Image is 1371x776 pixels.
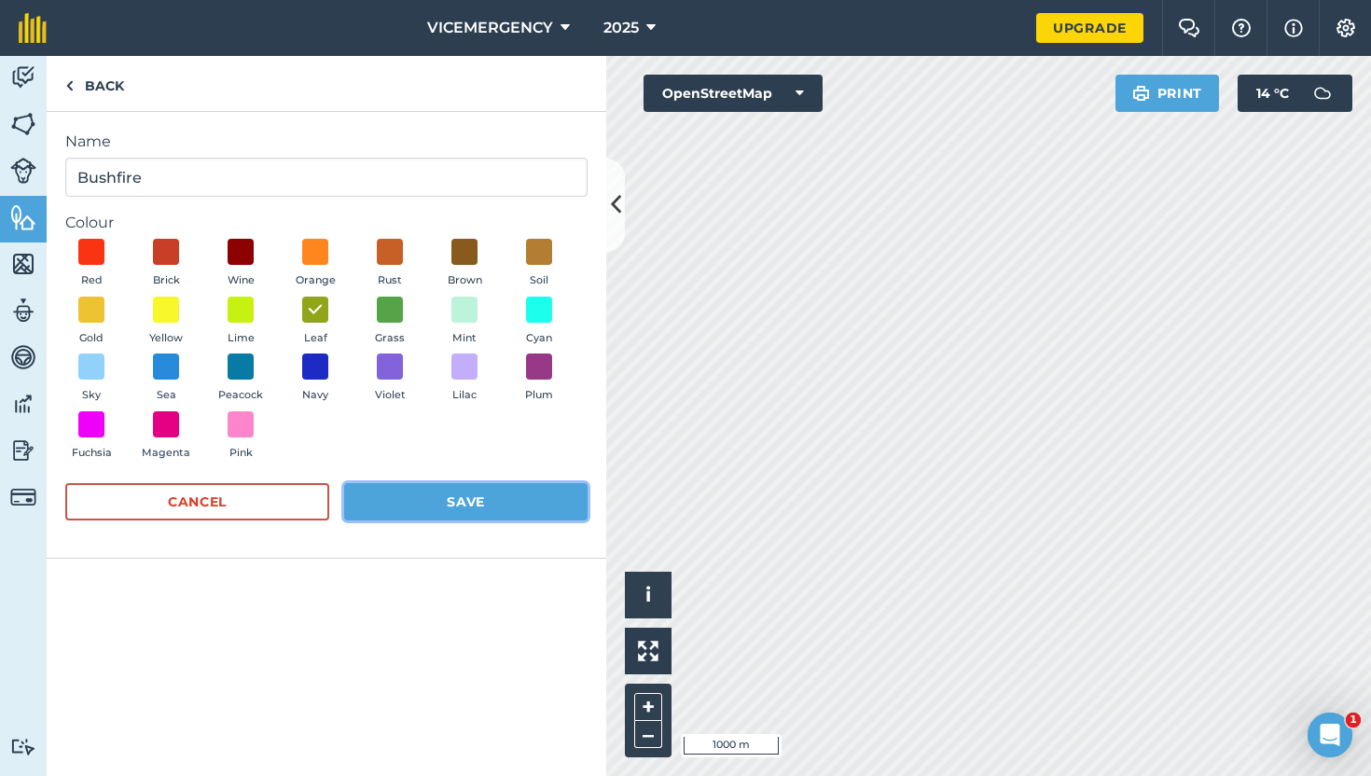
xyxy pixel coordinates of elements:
button: Orange [289,239,341,289]
img: fieldmargin Logo [19,13,47,43]
img: svg+xml;base64,PD94bWwgdmVyc2lvbj0iMS4wIiBlbmNvZGluZz0idXRmLTgiPz4KPCEtLSBHZW5lcmF0b3I6IEFkb2JlIE... [10,738,36,755]
button: Cancel [65,483,329,520]
span: Grass [375,330,405,347]
span: Brick [153,272,180,289]
img: svg+xml;base64,PD94bWwgdmVyc2lvbj0iMS4wIiBlbmNvZGluZz0idXRmLTgiPz4KPCEtLSBHZW5lcmF0b3I6IEFkb2JlIE... [1304,75,1341,112]
button: Peacock [215,353,267,404]
img: svg+xml;base64,PHN2ZyB4bWxucz0iaHR0cDovL3d3dy53My5vcmcvMjAwMC9zdmciIHdpZHRoPSIxOSIgaGVpZ2h0PSIyNC... [1132,82,1150,104]
a: Upgrade [1036,13,1143,43]
button: Cyan [513,297,565,347]
button: Mint [438,297,491,347]
img: svg+xml;base64,PD94bWwgdmVyc2lvbj0iMS4wIiBlbmNvZGluZz0idXRmLTgiPz4KPCEtLSBHZW5lcmF0b3I6IEFkb2JlIE... [10,343,36,371]
button: + [634,693,662,721]
img: Two speech bubbles overlapping with the left bubble in the forefront [1178,19,1200,37]
span: Orange [296,272,336,289]
button: 14 °C [1238,75,1352,112]
img: svg+xml;base64,PHN2ZyB4bWxucz0iaHR0cDovL3d3dy53My5vcmcvMjAwMC9zdmciIHdpZHRoPSI1NiIgaGVpZ2h0PSI2MC... [10,110,36,138]
button: Violet [364,353,416,404]
span: i [645,583,651,606]
label: Colour [65,212,588,234]
button: Sea [140,353,192,404]
button: Plum [513,353,565,404]
img: svg+xml;base64,PHN2ZyB4bWxucz0iaHR0cDovL3d3dy53My5vcmcvMjAwMC9zdmciIHdpZHRoPSI5IiBoZWlnaHQ9IjI0Ii... [65,75,74,97]
span: Violet [375,387,406,404]
a: Back [47,56,143,111]
img: svg+xml;base64,PHN2ZyB4bWxucz0iaHR0cDovL3d3dy53My5vcmcvMjAwMC9zdmciIHdpZHRoPSIxNyIgaGVpZ2h0PSIxNy... [1284,17,1303,39]
span: Soil [530,272,548,289]
span: Mint [452,330,477,347]
span: Lime [228,330,255,347]
label: Name [65,131,588,153]
img: svg+xml;base64,PD94bWwgdmVyc2lvbj0iMS4wIiBlbmNvZGluZz0idXRmLTgiPz4KPCEtLSBHZW5lcmF0b3I6IEFkb2JlIE... [10,158,36,184]
span: Navy [302,387,328,404]
button: Navy [289,353,341,404]
img: svg+xml;base64,PD94bWwgdmVyc2lvbj0iMS4wIiBlbmNvZGluZz0idXRmLTgiPz4KPCEtLSBHZW5lcmF0b3I6IEFkb2JlIE... [10,390,36,418]
img: svg+xml;base64,PD94bWwgdmVyc2lvbj0iMS4wIiBlbmNvZGluZz0idXRmLTgiPz4KPCEtLSBHZW5lcmF0b3I6IEFkb2JlIE... [10,297,36,325]
span: Red [81,272,103,289]
img: svg+xml;base64,PHN2ZyB4bWxucz0iaHR0cDovL3d3dy53My5vcmcvMjAwMC9zdmciIHdpZHRoPSIxOCIgaGVpZ2h0PSIyNC... [307,298,324,321]
button: Brown [438,239,491,289]
span: Pink [229,445,253,462]
span: Fuchsia [72,445,112,462]
button: – [634,721,662,748]
button: Magenta [140,411,192,462]
span: Yellow [149,330,183,347]
button: Gold [65,297,118,347]
span: Rust [378,272,402,289]
button: Sky [65,353,118,404]
button: Fuchsia [65,411,118,462]
span: VICEMERGENCY [427,17,553,39]
img: svg+xml;base64,PD94bWwgdmVyc2lvbj0iMS4wIiBlbmNvZGluZz0idXRmLTgiPz4KPCEtLSBHZW5lcmF0b3I6IEFkb2JlIE... [10,436,36,464]
span: Cyan [526,330,552,347]
span: Wine [228,272,255,289]
span: Sea [157,387,176,404]
button: Grass [364,297,416,347]
span: Plum [525,387,553,404]
img: A cog icon [1335,19,1357,37]
button: Yellow [140,297,192,347]
img: svg+xml;base64,PD94bWwgdmVyc2lvbj0iMS4wIiBlbmNvZGluZz0idXRmLTgiPz4KPCEtLSBHZW5lcmF0b3I6IEFkb2JlIE... [10,63,36,91]
span: Sky [82,387,101,404]
span: Brown [448,272,482,289]
button: Save [344,483,588,520]
button: Leaf [289,297,341,347]
button: Wine [215,239,267,289]
button: Soil [513,239,565,289]
button: Print [1115,75,1220,112]
span: 1 [1346,713,1361,727]
button: Red [65,239,118,289]
img: A question mark icon [1230,19,1253,37]
span: Gold [79,330,104,347]
span: 2025 [603,17,639,39]
img: Four arrows, one pointing top left, one top right, one bottom right and the last bottom left [638,641,658,661]
span: Lilac [452,387,477,404]
button: Pink [215,411,267,462]
iframe: Intercom live chat [1308,713,1352,757]
span: Magenta [142,445,190,462]
span: 14 ° C [1256,75,1289,112]
button: Rust [364,239,416,289]
span: Peacock [218,387,263,404]
img: svg+xml;base64,PD94bWwgdmVyc2lvbj0iMS4wIiBlbmNvZGluZz0idXRmLTgiPz4KPCEtLSBHZW5lcmF0b3I6IEFkb2JlIE... [10,484,36,510]
button: i [625,572,672,618]
button: Brick [140,239,192,289]
span: Leaf [304,330,327,347]
button: Lime [215,297,267,347]
button: OpenStreetMap [644,75,823,112]
img: svg+xml;base64,PHN2ZyB4bWxucz0iaHR0cDovL3d3dy53My5vcmcvMjAwMC9zdmciIHdpZHRoPSI1NiIgaGVpZ2h0PSI2MC... [10,203,36,231]
img: svg+xml;base64,PHN2ZyB4bWxucz0iaHR0cDovL3d3dy53My5vcmcvMjAwMC9zdmciIHdpZHRoPSI1NiIgaGVpZ2h0PSI2MC... [10,250,36,278]
button: Lilac [438,353,491,404]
